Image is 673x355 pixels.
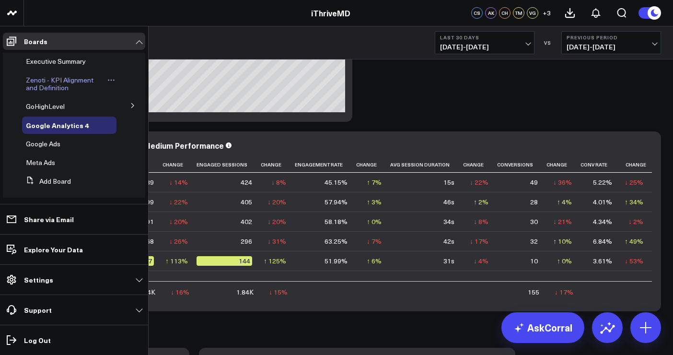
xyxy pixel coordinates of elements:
[470,177,488,187] div: ↓ 22%
[501,312,584,343] a: AskCorral
[527,7,538,19] div: VG
[555,287,573,297] div: ↓ 17%
[325,237,348,246] div: 63.25%
[24,336,51,344] p: Log Out
[440,35,529,40] b: Last 30 Days
[470,237,488,246] div: ↓ 17%
[325,217,348,226] div: 58.18%
[530,237,538,246] div: 32
[471,7,483,19] div: CS
[165,256,188,266] div: ↑ 113%
[24,37,47,45] p: Boards
[197,157,261,173] th: Engaged Sessions
[325,256,348,266] div: 51.99%
[197,256,252,266] div: 144
[553,217,572,226] div: ↓ 21%
[26,58,86,65] a: Executive Summary
[543,10,551,16] span: + 3
[26,75,93,92] span: Zenoti - KPI Alignment and Definition
[367,197,382,207] div: ↑ 3%
[463,157,497,173] th: Change
[628,217,643,226] div: ↓ 2%
[567,35,656,40] b: Previous Period
[593,197,612,207] div: 4.01%
[541,7,552,19] button: +3
[435,31,534,54] button: Last 30 Days[DATE]-[DATE]
[241,217,252,226] div: 402
[169,237,188,246] div: ↓ 26%
[513,7,524,19] div: TM
[325,197,348,207] div: 57.94%
[593,237,612,246] div: 6.84%
[593,217,612,226] div: 4.34%
[169,177,188,187] div: ↓ 14%
[311,8,350,18] a: iThriveMD
[474,197,488,207] div: ↑ 2%
[26,139,60,148] span: Google Ads
[26,140,60,148] a: Google Ads
[443,197,454,207] div: 46s
[625,256,643,266] div: ↓ 53%
[241,197,252,207] div: 405
[271,177,286,187] div: ↓ 8%
[26,76,106,92] a: Zenoti - KPI Alignment and Definition
[530,217,538,226] div: 30
[593,256,612,266] div: 3.61%
[26,102,65,111] span: GoHighLevel
[390,157,463,173] th: Avg Session Duration
[625,237,643,246] div: ↑ 49%
[267,217,286,226] div: ↓ 20%
[24,306,52,314] p: Support
[530,177,538,187] div: 49
[356,157,390,173] th: Change
[162,157,197,173] th: Change
[499,7,511,19] div: CH
[241,237,252,246] div: 296
[26,120,89,130] span: Google Analytics 4
[241,177,252,187] div: 424
[621,157,652,173] th: Change
[528,287,539,297] div: 155
[267,237,286,246] div: ↓ 31%
[24,276,53,284] p: Settings
[561,31,661,54] button: Previous Period[DATE]-[DATE]
[530,197,538,207] div: 28
[557,256,572,266] div: ↑ 0%
[539,40,557,46] div: VS
[269,287,288,297] div: ↓ 15%
[440,43,529,51] span: [DATE] - [DATE]
[3,331,145,349] a: Log Out
[26,103,65,110] a: GoHighLevel
[567,43,656,51] span: [DATE] - [DATE]
[497,157,546,173] th: Conversions
[474,256,488,266] div: ↓ 4%
[593,177,612,187] div: 5.22%
[530,256,538,266] div: 10
[485,7,497,19] div: AK
[367,237,382,246] div: ↓ 7%
[443,237,454,246] div: 42s
[546,157,580,173] th: Change
[26,57,86,66] span: Executive Summary
[443,256,454,266] div: 31s
[325,177,348,187] div: 45.15%
[26,158,55,167] span: Meta Ads
[26,159,55,166] a: Meta Ads
[295,157,356,173] th: Engagement Rate
[169,197,188,207] div: ↓ 22%
[26,121,89,129] a: Google Analytics 4
[264,256,286,266] div: ↑ 125%
[625,197,643,207] div: ↑ 34%
[553,237,572,246] div: ↑ 10%
[24,215,74,223] p: Share via Email
[625,177,643,187] div: ↓ 25%
[580,157,621,173] th: Conv Rate
[22,173,71,190] button: Add Board
[443,217,454,226] div: 34s
[553,177,572,187] div: ↓ 36%
[474,217,488,226] div: ↓ 8%
[236,287,254,297] div: 1.84K
[261,157,295,173] th: Change
[171,287,189,297] div: ↓ 16%
[367,256,382,266] div: ↑ 6%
